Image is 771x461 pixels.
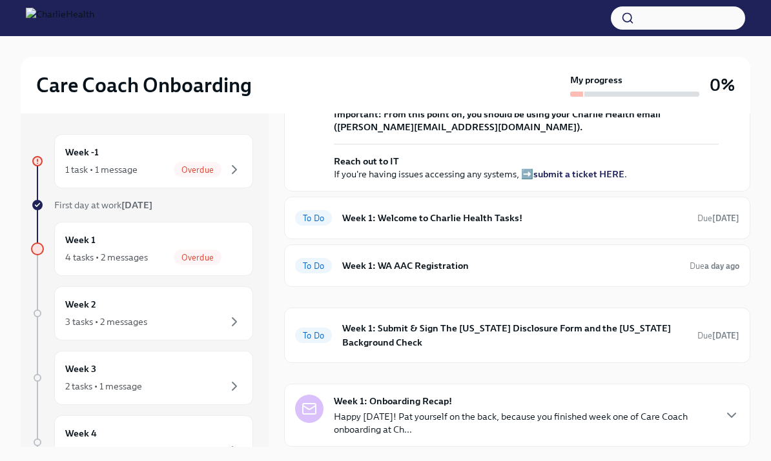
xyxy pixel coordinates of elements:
a: To DoWeek 1: Welcome to Charlie Health Tasks!Due[DATE] [295,208,739,228]
span: August 20th, 2025 09:00 [697,329,739,342]
span: August 18th, 2025 09:00 [697,212,739,224]
a: Week 32 tasks • 1 message [31,351,253,405]
a: submit a ticket HERE [533,168,624,180]
span: Due [690,261,739,271]
span: Due [697,213,739,223]
span: To Do [295,261,332,271]
img: CharlieHealth [26,8,94,28]
h6: Week 1 [65,233,96,247]
strong: Important: [334,108,382,120]
a: Week 23 tasks • 2 messages [31,286,253,340]
span: To Do [295,213,332,223]
strong: a day ago [704,261,739,271]
h6: Week 1: Welcome to Charlie Health Tasks! [342,211,687,225]
a: Week 14 tasks • 2 messagesOverdue [31,222,253,276]
a: First day at work[DATE] [31,199,253,211]
h6: Week 1: WA AAC Registration [342,259,679,273]
span: Overdue [174,165,221,175]
h6: Week 3 [65,362,96,376]
p: Happy [DATE]! Pat yourself on the back, because you finished week one of Care Coach onboarding at... [334,410,714,436]
a: To DoWeek 1: WA AAC RegistrationDuea day ago [295,255,739,276]
div: 2 tasks • 1 message [65,380,142,393]
h6: Week 1: Submit & Sign The [US_STATE] Disclosure Form and the [US_STATE] Background Check [342,321,687,349]
span: Due [697,331,739,340]
span: First day at work [54,199,152,211]
strong: My progress [570,74,622,86]
div: 4 tasks • 2 messages [65,251,148,264]
a: Week -11 task • 1 messageOverdue [31,134,253,188]
h2: Care Coach Onboarding [36,72,252,98]
strong: [DATE] [712,331,739,340]
span: August 16th, 2025 09:00 [690,260,739,272]
h6: Week 4 [65,426,97,440]
strong: Reach out to IT [334,155,399,167]
h6: Week -1 [65,145,99,159]
strong: [DATE] [121,199,152,211]
span: To Do [295,331,332,340]
strong: Week 1: Onboarding Recap! [334,395,452,407]
div: 1 task [65,444,88,457]
div: 3 tasks • 2 messages [65,315,147,328]
h6: Week 2 [65,297,96,311]
h3: 0% [710,74,735,97]
span: Overdue [174,253,221,262]
p: If you're having issues accessing any systems, ➡️ . [334,155,627,181]
strong: [DATE] [712,213,739,223]
a: To DoWeek 1: Submit & Sign The [US_STATE] Disclosure Form and the [US_STATE] Background CheckDue[... [295,319,739,352]
div: 1 task • 1 message [65,163,138,176]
